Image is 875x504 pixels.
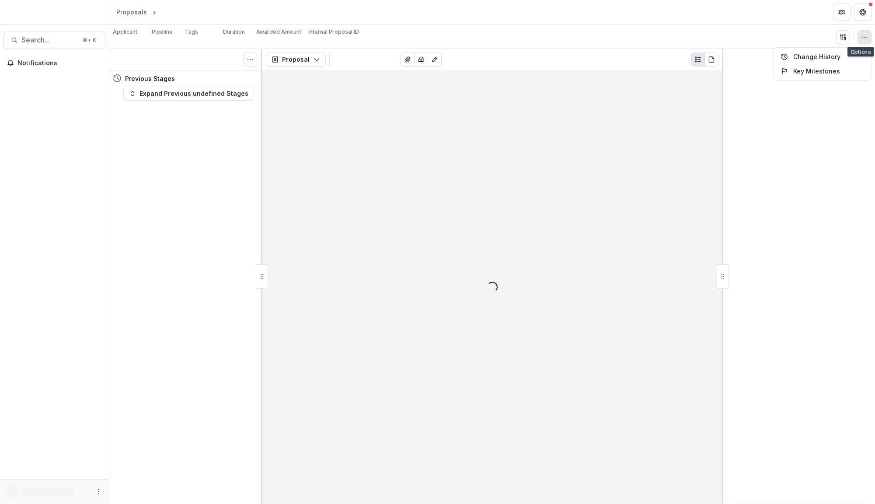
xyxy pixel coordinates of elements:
[113,6,195,18] nav: breadcrumb
[401,52,415,66] button: View Attached Files
[691,52,705,66] button: Plaintext view
[113,28,137,36] p: Applicant
[3,31,105,49] button: Search...
[21,36,77,44] span: Search...
[833,3,851,21] button: Partners
[125,74,175,83] h4: Previous Stages
[152,28,173,36] p: Pipeline
[308,28,359,36] p: Internal Proposal ID
[223,28,245,36] p: Duration
[256,28,301,36] p: Awarded Amount
[116,7,147,17] div: Proposals
[93,486,104,497] button: More
[428,52,442,66] button: Edit as form
[113,6,150,18] a: Proposals
[185,28,198,36] p: Tags
[704,52,718,66] button: PDF view
[123,87,254,101] button: Expand Previous undefined Stages
[266,52,326,66] button: Proposal
[854,3,872,21] button: Get Help
[243,52,257,66] button: Toggle View Cancelled Tasks
[80,35,98,45] div: ⌘ + K
[3,56,105,70] button: Notifications
[17,59,102,67] span: Notifications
